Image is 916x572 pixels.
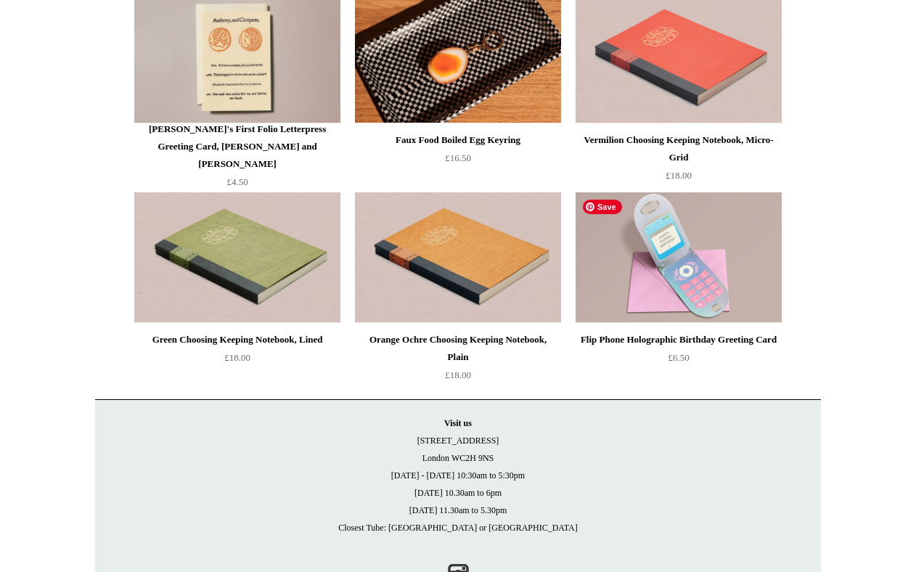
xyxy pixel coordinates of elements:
[668,352,689,363] span: £6.50
[359,131,557,149] div: Faux Food Boiled Egg Keyring
[355,192,561,323] img: Orange Ochre Choosing Keeping Notebook, Plain
[579,131,778,166] div: Vermilion Choosing Keeping Notebook, Micro-Grid
[110,414,806,536] p: [STREET_ADDRESS] London WC2H 9NS [DATE] - [DATE] 10:30am to 5:30pm [DATE] 10.30am to 6pm [DATE] 1...
[576,131,782,191] a: Vermilion Choosing Keeping Notebook, Micro-Grid £18.00
[355,131,561,191] a: Faux Food Boiled Egg Keyring £16.50
[355,192,561,323] a: Orange Ochre Choosing Keeping Notebook, Plain Orange Ochre Choosing Keeping Notebook, Plain
[355,331,561,391] a: Orange Ochre Choosing Keeping Notebook, Plain £18.00
[576,192,782,323] img: Flip Phone Holographic Birthday Greeting Card
[226,176,248,187] span: £4.50
[444,418,472,428] strong: Visit us
[134,331,340,391] a: Green Choosing Keeping Notebook, Lined £18.00
[576,331,782,391] a: Flip Phone Holographic Birthday Greeting Card £6.50
[583,200,622,214] span: Save
[576,192,782,323] a: Flip Phone Holographic Birthday Greeting Card Flip Phone Holographic Birthday Greeting Card
[579,331,778,348] div: Flip Phone Holographic Birthday Greeting Card
[445,152,471,163] span: £16.50
[138,331,337,348] div: Green Choosing Keeping Notebook, Lined
[134,120,340,191] a: [PERSON_NAME]'s First Folio Letterpress Greeting Card, [PERSON_NAME] and [PERSON_NAME] £4.50
[666,170,692,181] span: £18.00
[224,352,250,363] span: £18.00
[134,192,340,323] img: Green Choosing Keeping Notebook, Lined
[359,331,557,366] div: Orange Ochre Choosing Keeping Notebook, Plain
[445,369,471,380] span: £18.00
[138,120,337,173] div: [PERSON_NAME]'s First Folio Letterpress Greeting Card, [PERSON_NAME] and [PERSON_NAME]
[134,192,340,323] a: Green Choosing Keeping Notebook, Lined Green Choosing Keeping Notebook, Lined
